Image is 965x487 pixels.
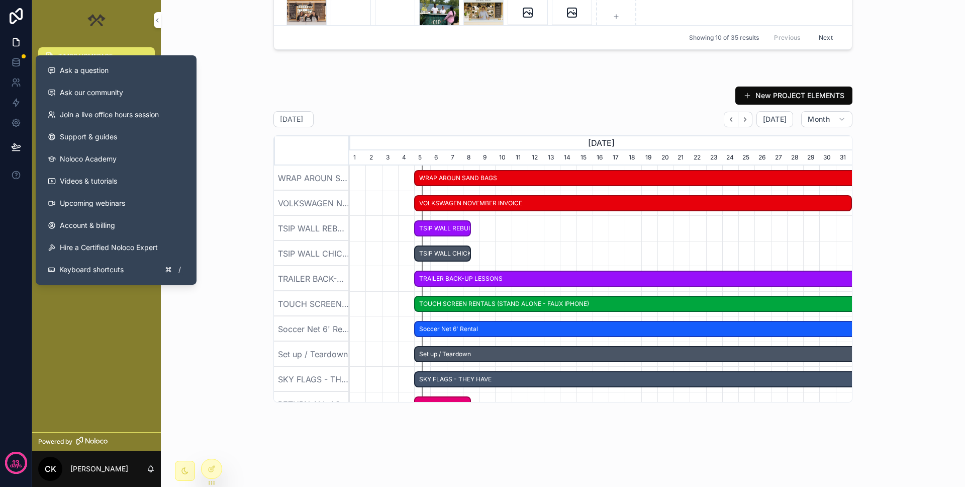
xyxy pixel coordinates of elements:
a: Upcoming webinars [40,192,192,214]
span: TSIP WALL CHICKEN WIRE [415,246,470,262]
div: VOLKSWAGEN NOVEMBER INVOICE [274,191,349,216]
h2: [DATE] [280,114,303,124]
span: Ask our community [60,88,123,98]
div: 22 [690,150,706,166]
span: Noloco Academy [60,154,117,164]
span: Showing 10 of 35 results [689,34,759,42]
div: 18 [625,150,641,166]
span: [DATE] [763,115,787,124]
div: 7 [447,150,463,166]
div: 26 [754,150,770,166]
div: [DATE] [349,135,852,150]
div: TRAILER BACK-UP LESSONS [274,266,349,291]
a: Videos & tutorials [40,170,192,192]
div: 5 [414,150,430,166]
span: Join a live office hours session [60,110,159,120]
a: Noloco Academy [40,148,192,170]
span: CK [45,463,56,475]
div: Set up / Teardown [274,342,349,367]
p: days [10,462,22,470]
span: Hire a Certified Noloco Expert [60,242,158,253]
div: 17 [609,150,625,166]
div: 11 [512,150,528,166]
button: Next [812,30,840,45]
a: TIMBR HOMEPAGE [38,47,155,65]
div: 3 [382,150,398,166]
span: Ask a question [60,65,109,75]
div: 23 [706,150,722,166]
div: TSIP WALL CHICKEN WIRE [274,241,349,266]
div: TSIP WALL REBUILD [414,220,471,237]
div: 20 [657,150,673,166]
span: Upcoming webinars [60,198,125,208]
div: 13 [544,150,560,166]
button: Hire a Certified Noloco Expert [40,236,192,259]
div: 12 [528,150,544,166]
span: Support & guides [60,132,117,142]
a: Account & billing [40,214,192,236]
button: Month [801,111,852,127]
div: RETURN ALL ASSETS FROM KINDLE x PRIME LIST [414,396,471,413]
span: VOLKSWAGEN NOVEMBER INVOICE [415,195,851,212]
p: 13 [12,458,20,468]
div: TOUCH SCREEN RENTALS (STAND ALONE - FAUX IPHONE) [414,296,885,312]
a: Ask our community [40,82,192,104]
p: [PERSON_NAME] [70,464,128,474]
div: 30 [819,150,835,166]
div: 24 [722,150,738,166]
div: 2 [365,150,381,166]
span: TIMBR HOMEPAGE [58,52,113,60]
span: Videos & tutorials [60,176,117,186]
div: Soccer Net 6' Rental [274,316,349,342]
div: 15 [576,150,593,166]
div: 1 [349,150,365,166]
span: Keyboard shortcuts [59,265,124,275]
span: Month [808,115,830,124]
div: 10 [495,150,511,166]
button: Keyboard shortcuts/ [40,259,192,281]
div: 28 [787,150,803,166]
div: 27 [771,150,787,166]
span: Powered by [38,438,72,446]
button: [DATE] [756,111,793,127]
div: scrollable content [32,40,161,280]
a: Support & guides [40,126,192,148]
div: 16 [593,150,609,166]
button: New PROJECT ELEMENTS [735,87,852,105]
div: 19 [641,150,657,166]
span: TSIP WALL REBUILD [415,220,470,237]
div: RETURN ALL ASSETS FROM KINDLE x PRIME LIST [274,392,349,417]
div: VOLKSWAGEN NOVEMBER INVOICE [414,195,852,212]
div: 9 [479,150,495,166]
div: SKY FLAGS - THEY HAVE [274,367,349,392]
div: 21 [673,150,690,166]
div: TSIP WALL CHICKEN WIRE [414,246,471,262]
button: Ask a question [40,59,192,82]
div: TSIP WALL REBUILD [274,216,349,241]
div: 31 [836,150,852,166]
div: WRAP AROUN SAND BAGS [274,166,349,191]
div: 29 [803,150,819,166]
img: App logo [85,12,107,28]
div: 14 [560,150,576,166]
div: 25 [738,150,754,166]
a: Join a live office hours session [40,104,192,126]
div: 8 [463,150,479,166]
div: 4 [398,150,414,166]
span: TOUCH SCREEN RENTALS (STAND ALONE - FAUX IPHONE) [415,296,884,312]
div: 6 [430,150,446,166]
a: Powered by [32,432,161,451]
span: Account & billing [60,220,115,230]
div: TOUCH SCREEN RENTALS (STAND ALONE - FAUX IPHONE) [274,291,349,316]
span: / [175,266,183,274]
